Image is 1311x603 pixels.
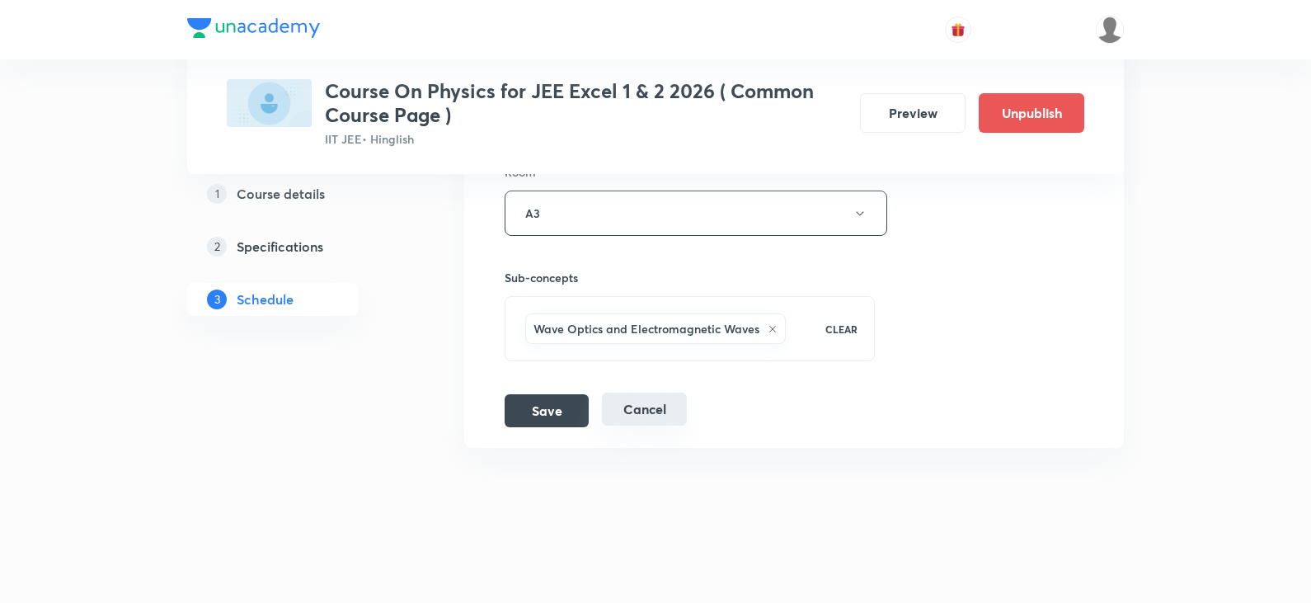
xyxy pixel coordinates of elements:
[860,93,966,133] button: Preview
[505,269,875,286] h6: Sub-concepts
[187,18,320,38] img: Company Logo
[187,177,411,210] a: 1Course details
[825,322,858,337] p: CLEAR
[207,184,227,204] p: 1
[1096,16,1124,44] img: Vivek Patil
[533,320,759,337] h6: Wave Optics and Electromagnetic Waves
[325,130,847,148] p: IIT JEE • Hinglish
[237,237,323,257] h5: Specifications
[227,79,312,127] img: 4963D2CC-0CFF-4188-A106-D29A503A14A4_plus.png
[207,237,227,257] p: 2
[505,394,589,427] button: Save
[237,290,294,309] h5: Schedule
[505,191,887,236] button: A3
[979,93,1084,133] button: Unpublish
[945,16,971,43] button: avatar
[602,393,687,426] button: Cancel
[237,184,325,204] h5: Course details
[187,18,320,42] a: Company Logo
[951,22,966,37] img: avatar
[325,79,847,127] h3: Course On Physics for JEE Excel 1 & 2 2026 ( Common Course Page )
[187,230,411,263] a: 2Specifications
[207,290,227,309] p: 3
